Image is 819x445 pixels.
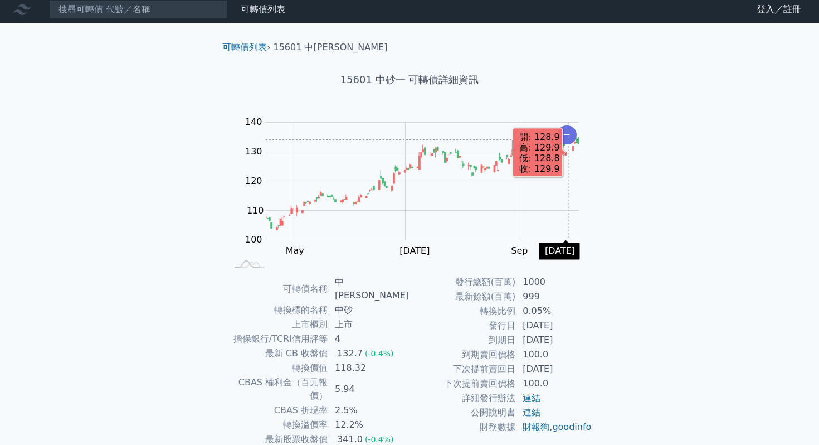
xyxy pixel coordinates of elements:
[409,376,516,391] td: 下次提前賣回價格
[335,347,365,360] div: 132.7
[245,117,262,127] tspan: 140
[222,41,270,54] li: ›
[516,347,592,362] td: 100.0
[409,318,516,333] td: 發行日
[227,346,328,361] td: 最新 CB 收盤價
[409,420,516,434] td: 財務數據
[245,234,262,245] tspan: 100
[227,303,328,317] td: 轉換標的名稱
[328,418,409,432] td: 12.2%
[241,4,285,14] a: 可轉債列表
[516,420,592,434] td: ,
[227,418,328,432] td: 轉換溢價率
[328,375,409,403] td: 5.94
[227,375,328,403] td: CBAS 權利金（百元報價）
[328,361,409,375] td: 118.32
[222,42,267,52] a: 可轉債列表
[409,347,516,362] td: 到期賣回價格
[274,41,388,54] li: 15601 中[PERSON_NAME]
[748,1,810,18] a: 登入／註冊
[227,332,328,346] td: 擔保銀行/TCRI信用評等
[328,275,409,303] td: 中[PERSON_NAME]
[409,333,516,347] td: 到期日
[328,317,409,332] td: 上市
[409,391,516,405] td: 詳細發行辦法
[516,333,592,347] td: [DATE]
[245,146,262,157] tspan: 130
[523,407,540,418] a: 連結
[409,289,516,304] td: 最新餘額(百萬)
[409,362,516,376] td: 下次提前賣回日
[516,275,592,289] td: 1000
[523,393,540,403] a: 連結
[245,176,262,186] tspan: 120
[227,403,328,418] td: CBAS 折現率
[240,117,596,256] g: Chart
[286,245,304,256] tspan: May
[409,304,516,318] td: 轉換比例
[399,245,430,256] tspan: [DATE]
[516,362,592,376] td: [DATE]
[227,317,328,332] td: 上市櫃別
[409,275,516,289] td: 發行總額(百萬)
[763,391,819,445] div: 聊天小工具
[365,435,394,444] span: (-0.4%)
[523,422,549,432] a: 財報狗
[552,422,591,432] a: goodinfo
[328,303,409,317] td: 中砂
[328,332,409,346] td: 4
[227,275,328,303] td: 可轉債名稱
[763,391,819,445] iframe: Chat Widget
[511,245,528,256] tspan: Sep
[227,361,328,375] td: 轉換價值
[516,318,592,333] td: [DATE]
[365,349,394,358] span: (-0.4%)
[247,205,264,216] tspan: 110
[409,405,516,420] td: 公開說明書
[328,403,409,418] td: 2.5%
[516,304,592,318] td: 0.05%
[516,289,592,304] td: 999
[213,72,606,88] h1: 15601 中砂一 可轉債詳細資訊
[516,376,592,391] td: 100.0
